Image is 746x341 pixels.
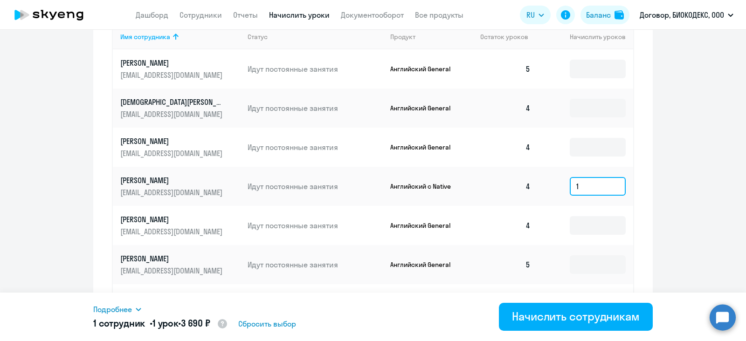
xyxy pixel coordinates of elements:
[248,33,268,41] div: Статус
[120,136,240,158] a: [PERSON_NAME][EMAIL_ADDRESS][DOMAIN_NAME]
[480,33,528,41] span: Остаток уроков
[120,136,225,146] p: [PERSON_NAME]
[473,128,538,167] td: 4
[499,303,653,331] button: Начислить сотрудникам
[248,142,383,152] p: Идут постоянные занятия
[120,253,225,264] p: [PERSON_NAME]
[238,318,296,329] span: Сбросить выбор
[120,33,170,41] div: Имя сотрудника
[136,10,168,20] a: Дашборд
[473,167,538,206] td: 4
[615,10,624,20] img: balance
[248,181,383,191] p: Идут постоянные занятия
[390,143,460,151] p: Английский General
[390,33,415,41] div: Продукт
[473,206,538,245] td: 4
[526,9,535,20] span: RU
[269,10,330,20] a: Начислить уроки
[390,221,460,230] p: Английский General
[120,214,240,237] a: [PERSON_NAME][EMAIL_ADDRESS][DOMAIN_NAME]
[390,182,460,191] p: Английский с Native
[248,64,383,74] p: Идут постоянные занятия
[538,24,633,49] th: Начислить уроков
[248,33,383,41] div: Статус
[640,9,724,20] p: Договор, БИОКОДЕКС, ООО
[473,245,538,284] td: 5
[120,33,240,41] div: Имя сотрудника
[341,10,404,20] a: Документооборот
[390,260,460,269] p: Английский General
[473,49,538,89] td: 5
[120,58,225,68] p: [PERSON_NAME]
[120,97,225,107] p: [DEMOGRAPHIC_DATA][PERSON_NAME]
[120,109,225,119] p: [EMAIL_ADDRESS][DOMAIN_NAME]
[635,4,738,26] button: Договор, БИОКОДЕКС, ООО
[120,226,225,237] p: [EMAIL_ADDRESS][DOMAIN_NAME]
[93,317,228,331] h5: 1 сотрудник • •
[415,10,463,20] a: Все продукты
[152,317,178,329] span: 1 урок
[120,70,225,80] p: [EMAIL_ADDRESS][DOMAIN_NAME]
[120,175,225,185] p: [PERSON_NAME]
[580,6,629,24] button: Балансbalance
[120,214,225,225] p: [PERSON_NAME]
[390,104,460,112] p: Английский General
[248,259,383,270] p: Идут постоянные занятия
[120,58,240,80] a: [PERSON_NAME][EMAIL_ADDRESS][DOMAIN_NAME]
[93,304,132,315] span: Подробнее
[120,97,240,119] a: [DEMOGRAPHIC_DATA][PERSON_NAME][EMAIL_ADDRESS][DOMAIN_NAME]
[512,309,640,324] div: Начислить сотрудникам
[120,266,225,276] p: [EMAIL_ADDRESS][DOMAIN_NAME]
[520,6,551,24] button: RU
[180,10,222,20] a: Сотрудники
[120,148,225,158] p: [EMAIL_ADDRESS][DOMAIN_NAME]
[390,33,473,41] div: Продукт
[248,220,383,231] p: Идут постоянные занятия
[480,33,538,41] div: Остаток уроков
[233,10,258,20] a: Отчеты
[181,317,210,329] span: 3 690 ₽
[473,284,538,323] td: 5
[473,89,538,128] td: 4
[248,103,383,113] p: Идут постоянные занятия
[120,175,240,198] a: [PERSON_NAME][EMAIL_ADDRESS][DOMAIN_NAME]
[120,187,225,198] p: [EMAIL_ADDRESS][DOMAIN_NAME]
[390,65,460,73] p: Английский General
[586,9,611,20] div: Баланс
[120,253,240,276] a: [PERSON_NAME][EMAIL_ADDRESS][DOMAIN_NAME]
